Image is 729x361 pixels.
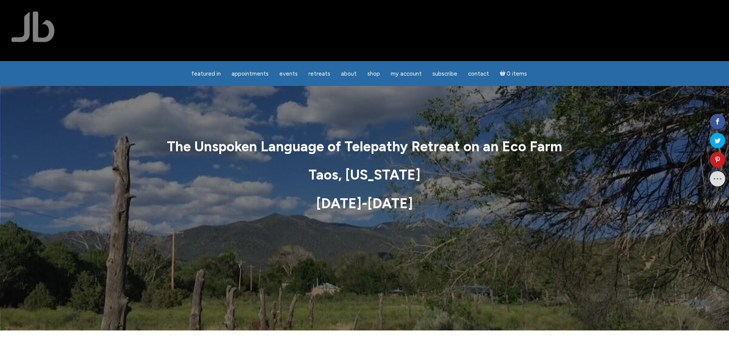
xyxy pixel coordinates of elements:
span: Contact [468,70,489,77]
span: Retreats [308,70,330,77]
a: Shop [363,66,385,81]
span: 0 items [507,71,527,77]
a: My Account [386,66,426,81]
a: Events [275,66,302,81]
strong: Taos, [US_STATE] [308,167,421,183]
span: Events [279,70,298,77]
span: Shares [713,108,725,112]
a: Contact [463,66,494,81]
span: About [341,70,357,77]
strong: [DATE]-[DATE] [316,195,413,212]
span: Subscribe [432,70,457,77]
span: Appointments [232,70,269,77]
a: Cart0 items [495,66,532,81]
span: My Account [391,70,422,77]
a: Subscribe [428,66,462,81]
strong: The Unspoken Language of Telepathy Retreat on an Eco Farm [167,138,562,155]
a: Retreats [304,66,335,81]
a: About [336,66,361,81]
i: Cart [500,70,507,77]
span: Shop [367,70,380,77]
a: Appointments [227,66,273,81]
span: featured in [191,70,221,77]
img: Jamie Butler. The Everyday Medium [11,11,55,42]
a: featured in [187,66,225,81]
